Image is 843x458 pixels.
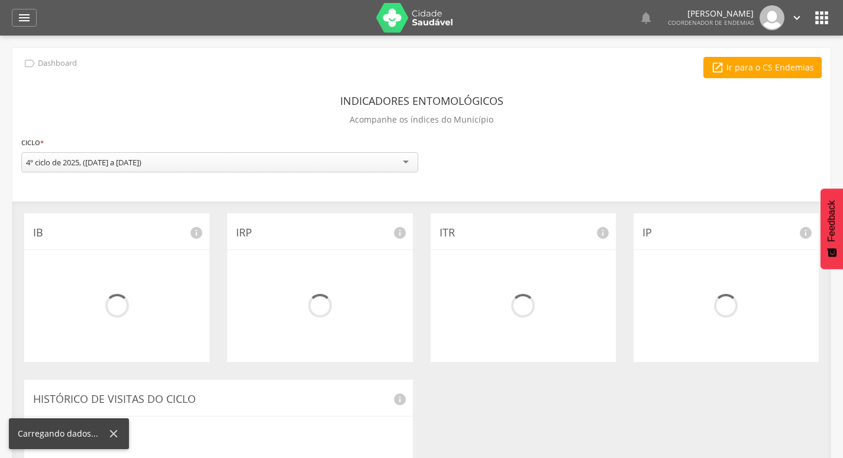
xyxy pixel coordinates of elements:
[639,11,653,25] i: 
[33,225,201,241] p: IB
[639,5,653,30] a: 
[812,8,831,27] i: 
[790,5,803,30] a: 
[12,9,37,27] a: 
[26,157,141,168] div: 4º ciclo de 2025, ([DATE] a [DATE])
[642,225,810,241] p: IP
[821,188,843,269] button: Feedback - Mostrar pesquisa
[711,61,724,74] i: 
[668,9,754,18] p: [PERSON_NAME]
[350,111,493,128] p: Acompanhe os índices do Município
[38,59,77,68] p: Dashboard
[23,57,36,70] i: 
[340,90,503,111] header: Indicadores Entomológicos
[393,392,407,406] i: info
[17,11,31,25] i: 
[668,18,754,27] span: Coordenador de Endemias
[799,226,813,240] i: info
[189,226,204,240] i: info
[33,392,404,407] p: Histórico de Visitas do Ciclo
[596,226,610,240] i: info
[440,225,607,241] p: ITR
[790,11,803,24] i: 
[236,225,403,241] p: IRP
[826,200,837,242] span: Feedback
[703,57,822,78] a: Ir para o CS Endemias
[393,226,407,240] i: info
[21,136,44,149] label: Ciclo
[18,428,107,440] div: Carregando dados...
